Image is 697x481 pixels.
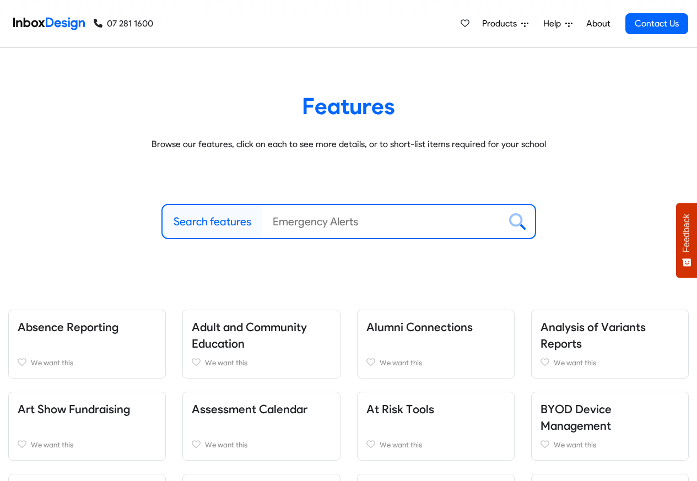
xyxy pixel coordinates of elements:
[18,320,118,334] a: Absence Reporting
[541,402,612,433] a: BYOD Device Management
[262,205,500,238] input: Emergency Alerts
[17,138,680,151] p: Browse our features, click on each to see more details, or to short-list items required for your ...
[174,310,348,379] div: Adult and Community Education
[349,392,523,461] div: At Risk Tools
[349,310,523,379] div: Alumni Connections
[541,320,646,350] a: Analysis of Variants Reports
[94,17,153,30] a: 07 281 1600
[523,310,697,379] div: Analysis of Variants Reports
[192,356,331,369] a: We want this
[366,356,505,369] a: We want this
[366,438,505,451] a: We want this
[366,402,434,416] a: At Risk Tools
[18,356,156,369] a: We want this
[205,358,247,367] span: We want this
[554,358,596,367] span: We want this
[541,438,679,451] a: We want this
[17,92,680,120] heading: Features
[625,13,688,34] a: Contact Us
[583,13,613,35] a: About
[380,358,422,367] span: We want this
[541,356,679,369] a: We want this
[174,392,348,461] div: Assessment Calendar
[366,320,473,334] a: Alumni Connections
[18,438,156,451] a: We want this
[554,440,596,449] span: We want this
[205,440,247,449] span: We want this
[682,214,691,252] span: Feedback
[543,17,565,30] span: Help
[192,320,307,350] a: Adult and Community Education
[31,358,73,367] span: We want this
[676,203,697,278] button: Feedback - Show survey
[482,17,521,30] span: Products
[478,13,533,35] a: Products
[523,392,697,461] div: BYOD Device Management
[18,402,130,416] a: Art Show Fundraising
[192,402,307,416] a: Assessment Calendar
[174,213,251,230] label: Search features
[539,13,577,35] a: Help
[380,440,422,449] span: We want this
[192,438,331,451] a: We want this
[31,440,73,449] span: We want this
